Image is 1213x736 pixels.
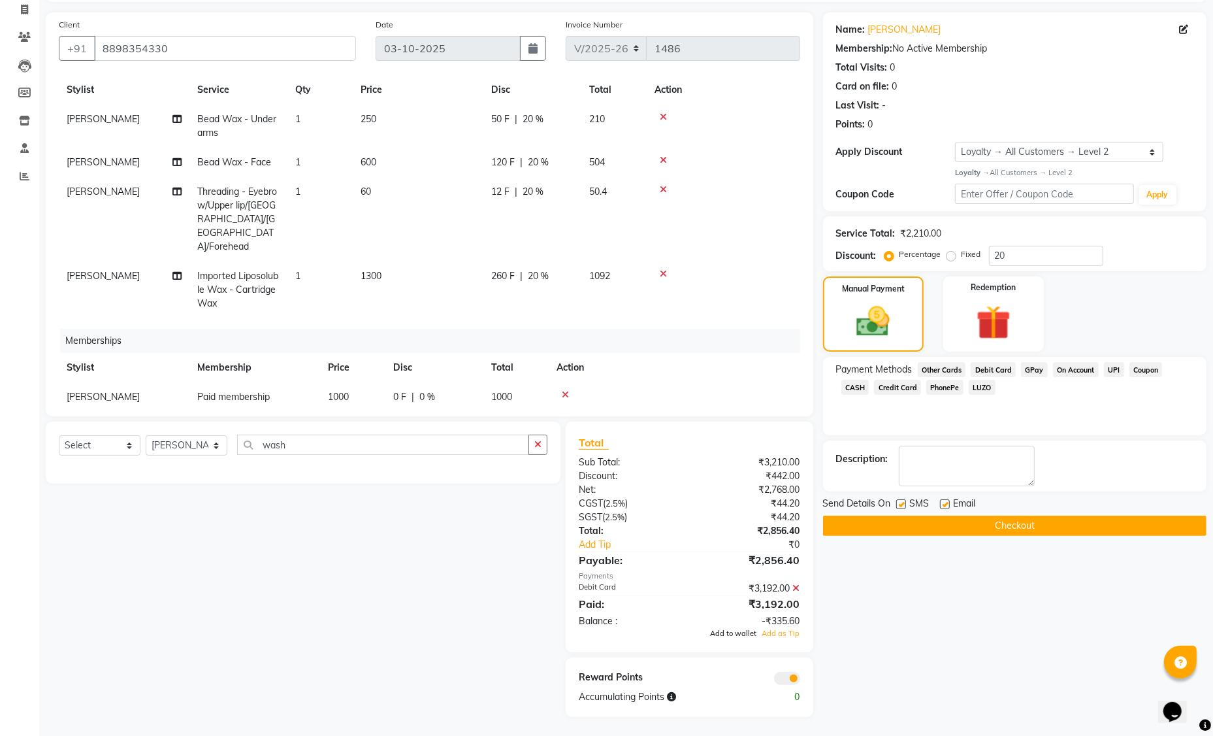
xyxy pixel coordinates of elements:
div: Reward Points [569,671,689,685]
span: 1000 [328,391,349,403]
a: Add Tip [569,538,709,552]
span: | [520,269,523,283]
span: [PERSON_NAME] [67,113,140,125]
div: Debit Card [569,582,689,595]
div: ₹44.20 [689,510,809,524]
span: CGST [579,497,603,509]
div: Total: [569,524,689,538]
span: Bead Wax - Underarms [197,113,276,139]
th: Disc [483,75,581,105]
div: Sub Total: [569,456,689,469]
div: Membership: [836,42,893,56]
label: Fixed [962,248,981,260]
div: ₹0 [709,538,810,552]
label: Invoice Number [566,19,623,31]
label: Redemption [971,282,1016,293]
div: ₹3,192.00 [689,582,809,595]
th: Action [549,353,800,382]
span: 210 [589,113,605,125]
span: Send Details On [823,497,891,513]
span: Debit Card [971,362,1016,377]
div: Apply Discount [836,145,955,159]
input: Enter Offer / Coupon Code [955,184,1134,204]
span: Total [579,436,609,450]
div: Coupon Code [836,188,955,201]
span: [PERSON_NAME] [67,270,140,282]
input: Search by Name/Mobile/Email/Code [94,36,356,61]
div: No Active Membership [836,42,1193,56]
span: | [515,185,517,199]
span: | [520,156,523,169]
div: 0 [890,61,896,75]
span: 50 F [491,112,509,126]
div: 0 [868,118,873,131]
div: Total Visits: [836,61,888,75]
a: [PERSON_NAME] [868,23,941,37]
span: Add to wallet [711,629,757,638]
th: Stylist [59,353,189,382]
div: ₹3,192.00 [689,596,809,612]
span: [PERSON_NAME] [67,186,140,197]
span: 20 % [528,269,549,283]
iframe: chat widget [1158,684,1200,723]
div: ₹2,768.00 [689,483,809,497]
span: CASH [841,380,869,395]
th: Qty [287,75,353,105]
span: 250 [361,113,376,125]
div: Service Total: [836,227,896,241]
div: Description: [836,452,888,466]
span: 2.5% [606,498,625,509]
span: 1000 [491,391,512,403]
span: Coupon [1129,362,1163,377]
th: Membership [189,353,320,382]
label: Manual Payment [842,283,905,295]
span: 60 [361,186,371,197]
span: Paid membership [197,391,270,403]
div: Discount: [836,249,877,263]
div: Discount: [569,469,689,483]
div: Payments [579,571,800,582]
div: Memberships [60,329,810,353]
span: 50.4 [589,186,607,197]
span: 1 [295,156,300,168]
div: ₹2,210.00 [901,227,942,241]
span: | [412,390,414,404]
span: | [515,112,517,126]
div: Last Visit: [836,99,880,112]
span: 20 % [523,112,543,126]
div: 0 [750,690,810,704]
span: Payment Methods [836,363,913,376]
span: SMS [910,497,930,513]
div: 0 [892,80,898,93]
img: _cash.svg [846,303,900,341]
span: 1 [295,270,300,282]
span: 600 [361,156,376,168]
div: Accumulating Points [569,690,749,704]
span: GPay [1021,362,1048,377]
img: _gift.svg [965,301,1022,344]
div: ( ) [569,497,689,510]
span: 504 [589,156,605,168]
span: 1 [295,113,300,125]
span: Add as Tip [762,629,800,638]
div: Paid: [569,596,689,612]
button: +91 [59,36,95,61]
span: SGST [579,511,602,523]
div: Payable: [569,552,689,568]
th: Disc [385,353,483,382]
button: Apply [1139,185,1176,205]
span: 120 F [491,156,515,169]
th: Total [483,353,549,382]
input: Search [237,435,529,455]
span: 12 F [491,185,509,199]
span: 1300 [361,270,381,282]
div: All Customers → Level 2 [955,167,1193,178]
span: UPI [1104,362,1124,377]
th: Total [581,75,647,105]
div: ₹3,210.00 [689,456,809,469]
span: On Account [1053,362,1099,377]
strong: Loyalty → [955,168,990,177]
span: [PERSON_NAME] [67,156,140,168]
span: 260 F [491,269,515,283]
span: Credit Card [874,380,921,395]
